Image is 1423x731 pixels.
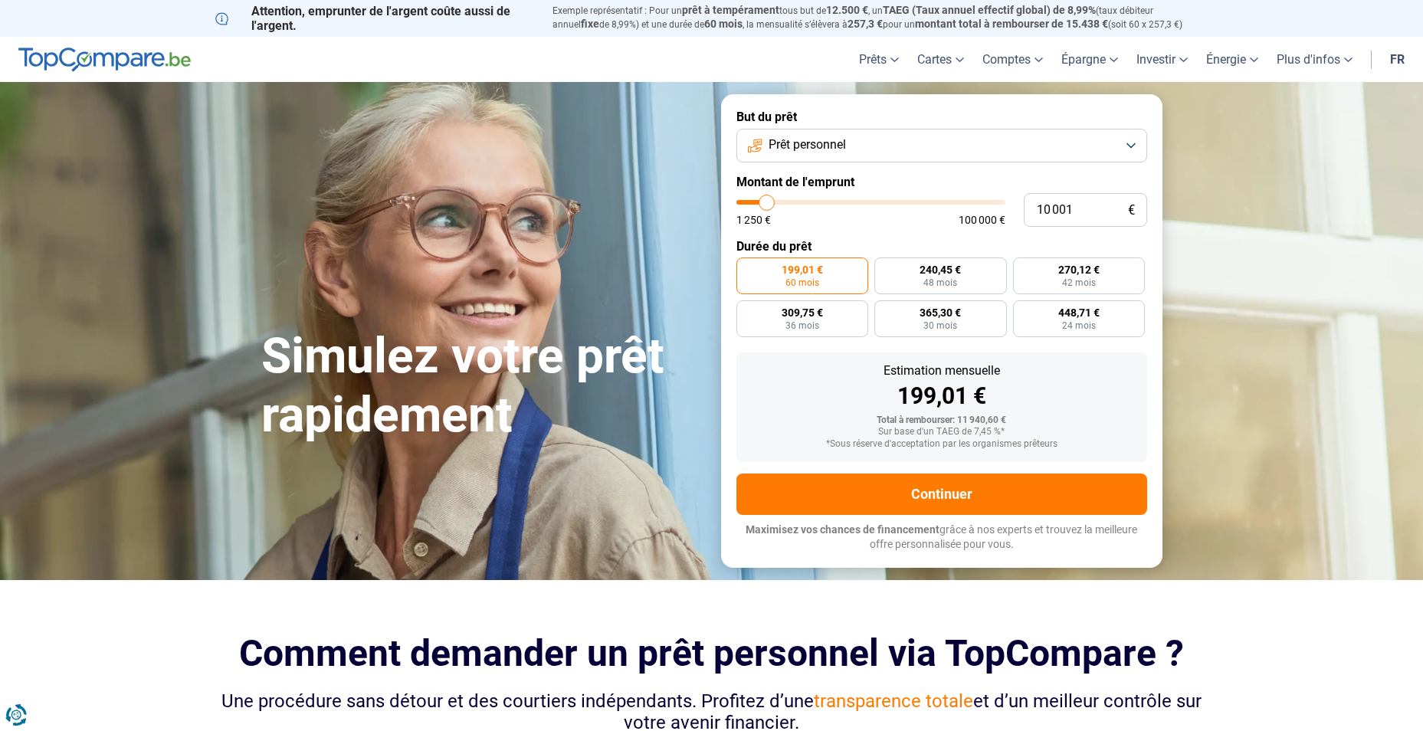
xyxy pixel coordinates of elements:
span: 448,71 € [1058,307,1100,318]
span: 100 000 € [959,215,1005,225]
div: Estimation mensuelle [749,365,1135,377]
span: Maximisez vos chances de financement [746,523,939,536]
a: Cartes [908,37,973,82]
span: 270,12 € [1058,264,1100,275]
span: 12.500 € [826,4,868,16]
span: 60 mois [785,278,819,287]
h1: Simulez votre prêt rapidement [261,327,703,445]
span: Prêt personnel [769,136,846,153]
span: 60 mois [704,18,743,30]
button: Prêt personnel [736,129,1147,162]
div: *Sous réserve d'acceptation par les organismes prêteurs [749,439,1135,450]
a: fr [1381,37,1414,82]
div: Sur base d'un TAEG de 7,45 %* [749,427,1135,438]
span: montant total à rembourser de 15.438 € [915,18,1108,30]
button: Continuer [736,474,1147,515]
p: Exemple représentatif : Pour un tous but de , un (taux débiteur annuel de 8,99%) et une durée de ... [552,4,1208,31]
span: prêt à tempérament [682,4,779,16]
span: 24 mois [1062,321,1096,330]
img: TopCompare [18,48,191,72]
label: But du prêt [736,110,1147,124]
span: TAEG (Taux annuel effectif global) de 8,99% [883,4,1096,16]
label: Durée du prêt [736,239,1147,254]
span: 240,45 € [920,264,961,275]
a: Énergie [1197,37,1267,82]
span: 36 mois [785,321,819,330]
p: Attention, emprunter de l'argent coûte aussi de l'argent. [215,4,534,33]
span: 257,3 € [848,18,883,30]
span: 48 mois [923,278,957,287]
span: 365,30 € [920,307,961,318]
a: Prêts [850,37,908,82]
span: € [1128,204,1135,217]
span: 199,01 € [782,264,823,275]
div: 199,01 € [749,385,1135,408]
a: Comptes [973,37,1052,82]
a: Plus d'infos [1267,37,1362,82]
span: 30 mois [923,321,957,330]
a: Investir [1127,37,1197,82]
div: Total à rembourser: 11 940,60 € [749,415,1135,426]
a: Épargne [1052,37,1127,82]
span: fixe [581,18,599,30]
label: Montant de l'emprunt [736,175,1147,189]
span: 309,75 € [782,307,823,318]
span: transparence totale [814,690,973,712]
p: grâce à nos experts et trouvez la meilleure offre personnalisée pour vous. [736,523,1147,552]
h2: Comment demander un prêt personnel via TopCompare ? [215,632,1208,674]
span: 42 mois [1062,278,1096,287]
span: 1 250 € [736,215,771,225]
